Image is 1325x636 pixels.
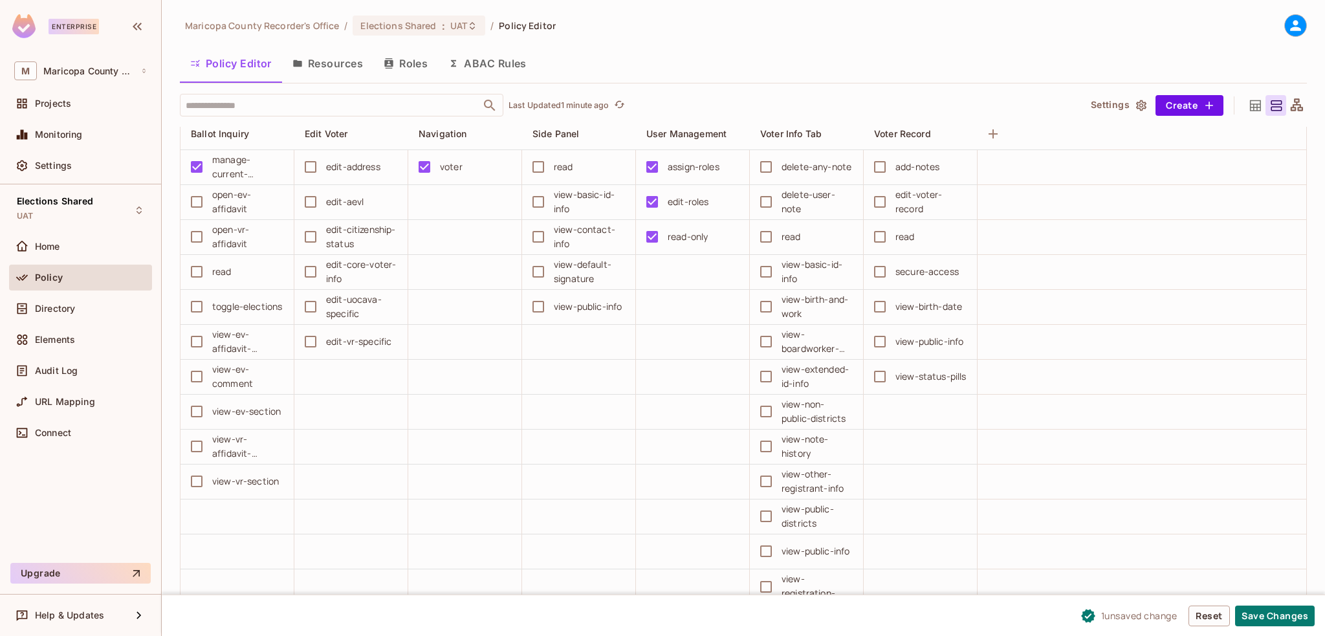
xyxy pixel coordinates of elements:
[326,334,391,349] div: edit-vr-specific
[895,300,962,314] div: view-birth-date
[509,100,609,111] p: Last Updated 1 minute ago
[212,362,283,391] div: view-ev-comment
[554,223,625,251] div: view-contact-info
[782,292,853,321] div: view-birth-and-work
[212,223,283,251] div: open-vr-affidavit
[782,188,853,216] div: delete-user-note
[440,160,463,174] div: voter
[35,334,75,345] span: Elements
[326,160,380,174] div: edit-address
[1235,606,1315,626] button: Save Changes
[35,98,71,109] span: Projects
[782,502,853,531] div: view-public-districts
[12,14,36,38] img: SReyMgAAAABJRU5ErkJggg==
[35,610,104,620] span: Help & Updates
[782,258,853,286] div: view-basic-id-info
[612,98,628,113] button: refresh
[212,153,283,181] div: manage-current-elections
[282,47,373,80] button: Resources
[212,432,283,461] div: view-vr-affidavit-signature
[782,327,853,356] div: view-boardworker-status
[212,474,279,488] div: view-vr-section
[1155,95,1223,116] button: Create
[1188,606,1230,626] button: Reset
[35,303,75,314] span: Directory
[668,160,719,174] div: assign-roles
[554,188,625,216] div: view-basic-id-info
[668,195,709,209] div: edit-roles
[180,47,282,80] button: Policy Editor
[760,128,822,139] span: Voter Info Tab
[212,300,282,314] div: toggle-elections
[10,563,151,584] button: Upgrade
[1101,609,1177,622] span: 1 unsaved change
[450,19,467,32] span: UAT
[49,19,99,34] div: Enterprise
[614,99,625,112] span: refresh
[212,404,281,419] div: view-ev-section
[14,61,37,80] span: M
[360,19,436,32] span: Elections Shared
[35,160,72,171] span: Settings
[782,544,849,558] div: view-public-info
[212,327,283,356] div: view-ev-affidavit-signature
[17,211,33,221] span: UAT
[35,129,83,140] span: Monitoring
[326,292,397,321] div: edit-uocava-specific
[609,98,628,113] span: Refresh is not available in edit mode.
[326,223,397,251] div: edit-citizenship-status
[43,66,134,76] span: Workspace: Maricopa County Recorder's Office
[782,432,853,461] div: view-note-history
[895,334,963,349] div: view-public-info
[782,397,853,426] div: view-non-public-districts
[212,265,232,279] div: read
[326,195,364,209] div: edit-aevl
[481,96,499,115] button: Open
[646,128,727,139] span: User Management
[191,128,249,139] span: Ballot Inquiry
[212,188,283,216] div: open-ev-affidavit
[782,467,853,496] div: view-other-registrant-info
[874,128,931,139] span: Voter Record
[438,47,537,80] button: ABAC Rules
[35,428,71,438] span: Connect
[419,128,467,139] span: Navigation
[895,160,939,174] div: add-notes
[782,230,801,244] div: read
[554,300,622,314] div: view-public-info
[185,19,339,32] span: the active workspace
[895,188,967,216] div: edit-voter-record
[17,196,93,206] span: Elections Shared
[344,19,347,32] li: /
[35,397,95,407] span: URL Mapping
[554,258,625,286] div: view-default-signature
[895,369,967,384] div: view-status-pills
[782,160,851,174] div: delete-any-note
[895,265,959,279] div: secure-access
[782,362,853,391] div: view-extended-id-info
[35,241,60,252] span: Home
[326,258,397,286] div: edit-core-voter-info
[554,160,573,174] div: read
[441,21,446,31] span: :
[1086,95,1150,116] button: Settings
[532,128,580,139] span: Side Panel
[35,272,63,283] span: Policy
[499,19,556,32] span: Policy Editor
[782,572,853,600] div: view-registration-source
[373,47,438,80] button: Roles
[35,366,78,376] span: Audit Log
[490,19,494,32] li: /
[305,128,348,139] span: Edit Voter
[668,230,708,244] div: read-only
[895,230,915,244] div: read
